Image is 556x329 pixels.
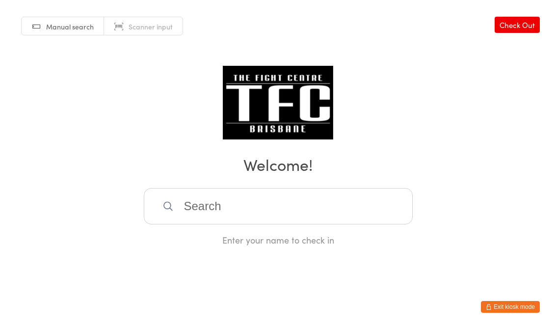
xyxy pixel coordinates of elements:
[144,234,413,246] div: Enter your name to check in
[481,301,540,313] button: Exit kiosk mode
[46,22,94,31] span: Manual search
[10,153,546,175] h2: Welcome!
[223,66,333,139] img: The Fight Centre Brisbane
[495,17,540,33] a: Check Out
[129,22,173,31] span: Scanner input
[144,188,413,224] input: Search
